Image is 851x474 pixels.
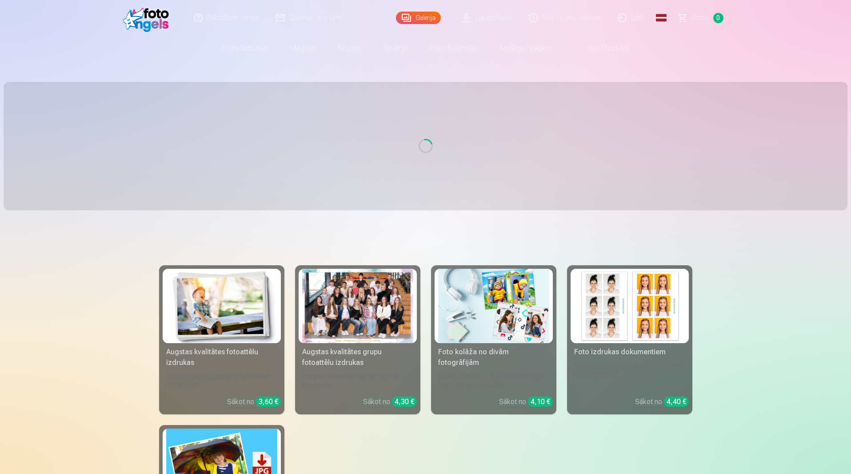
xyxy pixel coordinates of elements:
div: Foto izdrukas dokumentiem [571,347,689,357]
div: Sākot no [499,397,553,407]
img: Foto kolāža no divām fotogrāfijām [438,269,549,343]
div: Foto kolāža no divām fotogrāfijām [435,347,553,368]
h3: Foto izdrukas [166,231,685,247]
a: Foto izdrukas [212,36,279,61]
div: Sākot no [227,397,281,407]
div: Augstas kvalitātes grupu fotoattēlu izdrukas [299,347,417,368]
span: Grozs [691,12,710,23]
a: Magnēti [279,36,327,61]
div: Augstas kvalitātes fotoattēlu izdrukas [163,347,281,368]
a: Suvenīri [372,36,419,61]
div: Universālas foto izdrukas dokumentiem (6 fotogrāfijas) [571,361,689,389]
a: Atslēgu piekariņi [488,36,563,61]
div: 3,60 € [256,397,281,407]
div: 4,40 € [664,397,689,407]
img: /fa1 [123,4,174,32]
div: Spilgtas krāsas uz Fuji Film Crystal fotopapīra [299,372,417,389]
a: Visi produkti [563,36,639,61]
div: [DEMOGRAPHIC_DATA] neaizmirstami mirkļi vienā skaistā bildē [435,372,553,389]
div: 210 gsm papīrs, piesātināta krāsa un detalizācija [163,372,281,389]
img: Augstas kvalitātes fotoattēlu izdrukas [166,269,277,343]
a: Galerija [396,12,441,24]
img: Foto izdrukas dokumentiem [574,269,685,343]
div: 4,30 € [392,397,417,407]
a: Foto izdrukas dokumentiemFoto izdrukas dokumentiemUniversālas foto izdrukas dokumentiem (6 fotogr... [567,265,692,414]
a: Foto kalendāri [419,36,488,61]
div: Sākot no [363,397,417,407]
a: Foto kolāža no divām fotogrāfijāmFoto kolāža no divām fotogrāfijām[DEMOGRAPHIC_DATA] neaizmirstam... [431,265,556,414]
div: 4,10 € [528,397,553,407]
a: Augstas kvalitātes fotoattēlu izdrukasAugstas kvalitātes fotoattēlu izdrukas210 gsm papīrs, piesā... [159,265,284,414]
a: Augstas kvalitātes grupu fotoattēlu izdrukasSpilgtas krāsas uz Fuji Film Crystal fotopapīraSākot ... [295,265,420,414]
div: Sākot no [635,397,689,407]
a: Krūzes [327,36,372,61]
span: 0 [713,13,723,23]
